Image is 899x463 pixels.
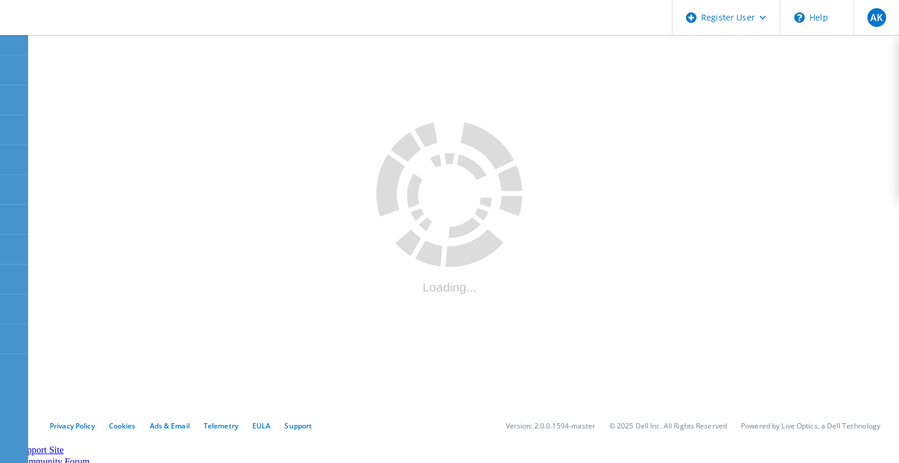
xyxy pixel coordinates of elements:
[204,421,238,431] a: Telemetry
[17,445,64,455] a: Support Site
[609,421,727,431] li: © 2025 Dell Inc. All Rights Reserved
[50,421,95,431] a: Privacy Policy
[376,280,523,294] div: Loading...
[506,421,595,431] li: Version: 2.0.0.1594-master
[12,23,138,33] a: Live Optics Dashboard
[252,421,270,431] a: EULA
[284,421,312,431] a: Support
[870,13,883,22] span: AK
[794,12,805,23] svg: \n
[150,421,190,431] a: Ads & Email
[741,421,880,431] li: Powered by Live Optics, a Dell Technology
[109,421,136,431] a: Cookies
